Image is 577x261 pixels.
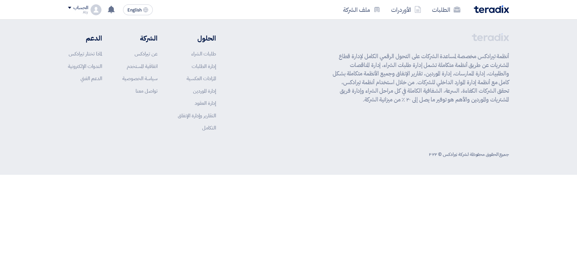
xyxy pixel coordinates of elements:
a: تواصل معنا [136,87,158,95]
span: English [127,8,142,13]
a: الندوات الإلكترونية [68,63,102,70]
a: عن تيرادكس [135,50,158,57]
a: ملف الشركة [338,2,386,18]
a: الطلبات [427,2,466,18]
li: الشركة [122,33,158,43]
img: Teradix logo [474,5,509,13]
a: التكامل [202,124,216,132]
a: الأوردرات [386,2,427,18]
button: English [123,4,153,15]
div: الحساب [73,5,88,11]
p: أنظمة تيرادكس مخصصة لمساعدة الشركات على التحول الرقمي الكامل لإدارة قطاع المشتريات عن طريق أنظمة ... [333,52,509,104]
a: الدعم الفني [80,75,102,82]
div: Aly [68,10,88,14]
a: لماذا تختار تيرادكس [69,50,102,57]
a: سياسة الخصوصية [122,75,158,82]
a: طلبات الشراء [191,50,216,57]
a: التقارير وإدارة الإنفاق [178,112,216,119]
a: إدارة الموردين [193,87,216,95]
li: الحلول [178,33,216,43]
a: إدارة الطلبات [192,63,216,70]
img: profile_test.png [91,4,101,15]
li: الدعم [68,33,102,43]
a: المزادات العكسية [187,75,216,82]
div: جميع الحقوق محفوظة لشركة تيرادكس © ٢٠٢٢ [429,151,509,158]
a: إدارة العقود [195,99,216,107]
a: اتفاقية المستخدم [127,63,158,70]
